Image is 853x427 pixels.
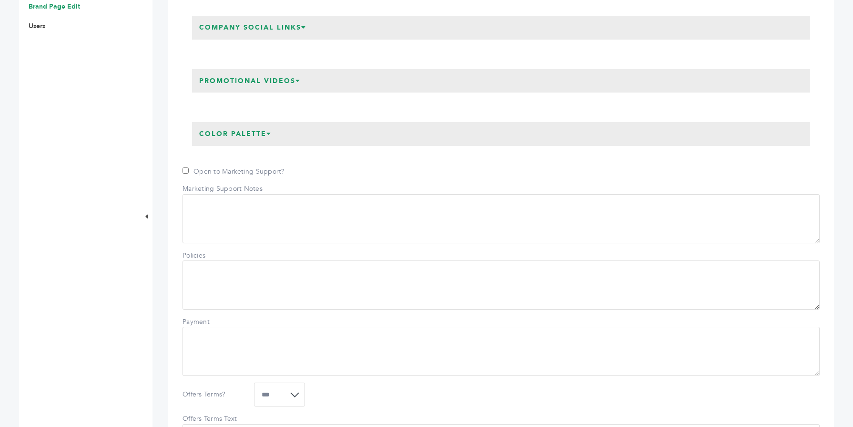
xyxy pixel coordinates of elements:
label: Payment [183,317,249,327]
label: Offers Terms? [183,390,249,399]
h3: Color Palette [192,122,279,146]
a: Brand Page Edit [29,2,80,11]
label: Open to Marketing Support? [183,167,285,177]
label: Marketing Support Notes [183,184,263,194]
input: Open to Marketing Support? [183,167,189,174]
a: Users [29,21,45,31]
h3: Promotional Videos [192,69,308,93]
label: Policies [183,251,249,260]
h3: Company Social Links [192,16,314,40]
label: Offers Terms Text [183,414,249,424]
